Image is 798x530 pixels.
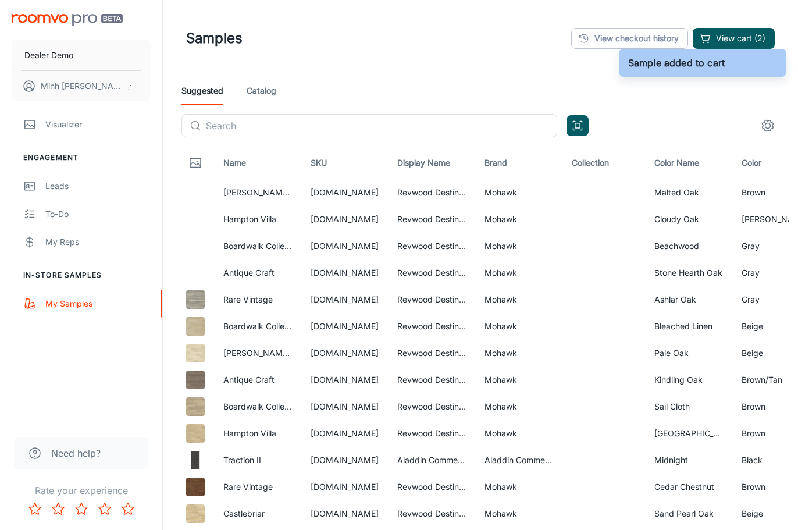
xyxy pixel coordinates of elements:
td: CDL45.03.1823.PL [301,179,388,206]
td: Revwood Destination 74 [388,286,475,313]
td: Adler Creek [214,179,301,206]
button: View cart (2) [693,28,775,49]
td: Cedar Chestnut [645,474,732,500]
td: Ashlar Oak [645,286,732,313]
td: Midnight [645,447,732,474]
td: Mohawk [475,206,562,233]
td: Traction II [214,447,301,474]
td: Revwood Destination 74 [388,500,475,527]
td: Antique Craft [214,367,301,393]
td: Revwood Destination 74 [388,340,475,367]
td: Cloudy Oak [645,206,732,233]
td: Mohawk [475,179,562,206]
td: Mohawk [475,500,562,527]
td: Revwood Destination 74 [388,206,475,233]
button: settings [756,114,779,137]
div: Leads [45,180,151,193]
td: CDL78.02.1823.PL [301,259,388,286]
a: Catalog [247,77,276,105]
td: Revwood Destination 74 [388,367,475,393]
td: Sierra Sand Oak [645,420,732,447]
h6: Sample added to cart [628,56,725,70]
th: Name [214,147,301,179]
div: Visualizer [45,118,151,131]
td: Mohawk [475,474,562,500]
td: CDL05.938.1823.PL [301,420,388,447]
button: Rate 2 star [47,497,70,521]
td: Aladdin Commercial [475,447,562,474]
td: Mohawk [475,393,562,420]
td: Mohawk [475,259,562,286]
td: Hampton Villa [214,206,301,233]
td: Revwood Destination 74 [388,474,475,500]
div: My Samples [45,297,151,310]
th: Collection [562,147,645,179]
td: Boardwalk Collective [214,233,301,259]
button: Open QR code scanner [567,115,589,136]
th: Display Name [388,147,475,179]
td: CDL78.05.1823.PL [301,367,388,393]
td: Kindling Oak [645,367,732,393]
button: Rate 5 star [116,497,140,521]
td: CDL05.958.1823.PL [301,206,388,233]
td: Rare Vintage [214,286,301,313]
p: Dealer Demo [24,49,73,62]
a: Suggested [181,77,223,105]
td: CDL77.08W.1823.PL [301,393,388,420]
button: Dealer Demo [12,40,151,70]
button: Rate 1 star [23,497,47,521]
td: Rare Vintage [214,474,301,500]
button: Rate 4 star [93,497,116,521]
td: Mohawk [475,313,562,340]
span: Need help? [51,446,101,460]
td: Revwood Destination 74 [388,259,475,286]
button: Rate 3 star [70,497,93,521]
td: Pale Oak [645,340,732,367]
td: CDL77.07W.1823.PL [301,313,388,340]
td: Boardwalk Collective [214,393,301,420]
td: Castlebriar [214,500,301,527]
td: Sand Pearl Oak [645,500,732,527]
td: Bleached Linen [645,313,732,340]
div: To-do [45,208,151,220]
td: Mohawk [475,420,562,447]
p: Rate your experience [9,483,153,497]
th: Brand [475,147,562,179]
td: CDL91.01.1823.PL [301,500,388,527]
td: Beachwood [645,233,732,259]
td: CDL77.02W.1823.PL [301,233,388,259]
td: Revwood Destination 74 [388,313,475,340]
div: My Reps [45,236,151,248]
td: Mohawk [475,286,562,313]
td: Boardwalk Collective [214,313,301,340]
td: Sail Cloth [645,393,732,420]
input: Search [206,114,557,137]
h1: Samples [186,28,243,49]
th: SKU [301,147,388,179]
td: CDL74.09W.1823.PL [301,286,388,313]
td: CDL45.01.1823.PL [301,340,388,367]
button: Minh [PERSON_NAME] [12,71,151,101]
td: Stone Hearth Oak [645,259,732,286]
td: 2B132.9.1818.CD [301,447,388,474]
td: Aladdin Commercial 52 Pin [388,447,475,474]
td: Mohawk [475,233,562,259]
td: Mohawk [475,340,562,367]
svg: Thumbnail [188,156,202,170]
td: Revwood Destination 74 [388,233,475,259]
td: Antique Craft [214,259,301,286]
td: Mohawk [475,367,562,393]
td: Malted Oak [645,179,732,206]
p: Minh [PERSON_NAME] [41,80,123,93]
td: CDL74.02W.1823.PL [301,474,388,500]
img: Roomvo PRO Beta [12,14,123,26]
td: Revwood Destination 74 [388,420,475,447]
a: View checkout history [571,28,688,49]
td: Revwood Destination 74 [388,393,475,420]
th: Color Name [645,147,732,179]
td: Hampton Villa [214,420,301,447]
td: Adler Creek [214,340,301,367]
td: Revwood Destination 74 [388,179,475,206]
